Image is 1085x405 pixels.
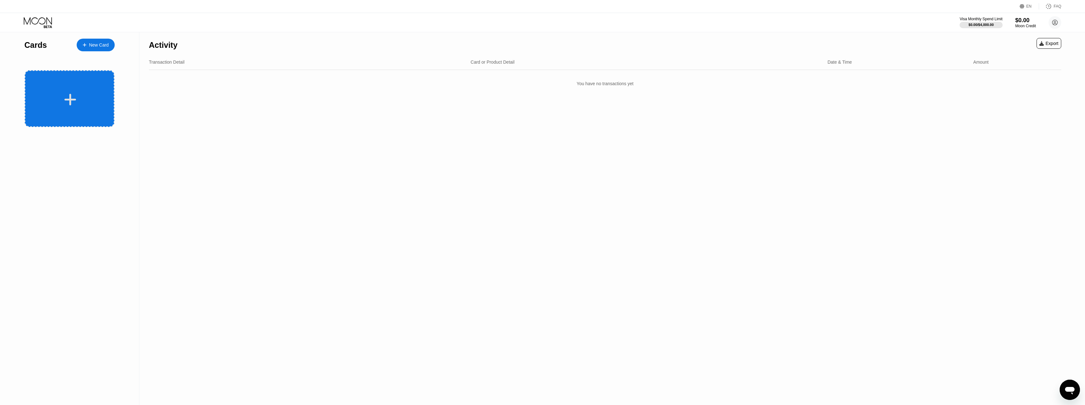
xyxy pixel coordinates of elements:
div: Cards [24,41,47,50]
div: Date & Time [827,60,852,65]
div: Visa Monthly Spend Limit$0.00/$4,000.00 [960,17,1002,28]
div: EN [1020,3,1039,9]
div: FAQ [1039,3,1061,9]
div: New Card [77,39,115,51]
div: $0.00 / $4,000.00 [968,23,994,27]
div: $0.00 [1015,17,1036,24]
div: Visa Monthly Spend Limit [960,17,1002,21]
div: FAQ [1054,4,1061,9]
div: Activity [149,41,177,50]
div: New Card [89,42,109,48]
div: EN [1026,4,1032,9]
div: Export [1037,38,1061,49]
div: Amount [973,60,988,65]
div: Export [1039,41,1058,46]
div: Moon Credit [1015,24,1036,28]
div: You have no transactions yet [149,75,1061,92]
iframe: Button to launch messaging window [1060,380,1080,400]
div: $0.00Moon Credit [1015,17,1036,28]
div: Card or Product Detail [471,60,515,65]
div: Transaction Detail [149,60,184,65]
